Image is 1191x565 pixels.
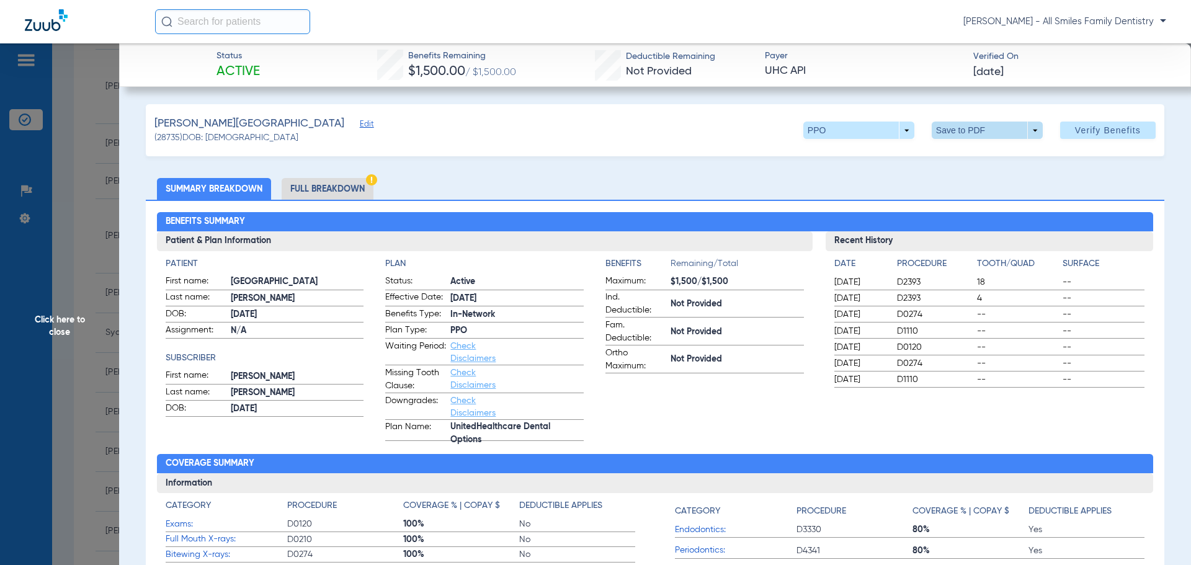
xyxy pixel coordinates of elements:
span: Downgrades: [385,394,446,419]
app-breakdown-title: Deductible Applies [1028,499,1144,522]
h4: Date [834,257,886,270]
span: Active [216,63,260,81]
span: D0274 [287,548,403,561]
h2: Coverage Summary [157,454,1154,474]
span: Maximum: [605,275,666,290]
h4: Patient [166,257,364,270]
app-breakdown-title: Tooth/Quad [977,257,1059,275]
button: PPO [803,122,914,139]
span: -- [1063,373,1144,386]
a: Check Disclaimers [450,342,496,363]
span: Deductible Remaining [626,50,715,63]
span: [DATE] [834,341,886,354]
app-breakdown-title: Benefits [605,257,671,275]
span: [DATE] [834,308,886,321]
span: $1,500.00 [408,65,465,78]
span: -- [977,341,1059,354]
span: Plan Name: [385,420,446,440]
span: 100% [403,533,519,546]
span: UnitedHealthcare Dental Options [450,427,584,440]
span: [PERSON_NAME] - All Smiles Family Dentistry [963,16,1166,28]
span: No [519,548,635,561]
span: -- [977,373,1059,386]
app-breakdown-title: Deductible Applies [519,499,635,517]
span: Missing Tooth Clause: [385,367,446,393]
span: Status: [385,275,446,290]
span: D0120 [897,341,973,354]
span: Not Provided [626,66,692,77]
span: Assignment: [166,324,226,339]
span: Periodontics: [675,544,796,557]
h4: Coverage % | Copay $ [912,505,1009,518]
img: Zuub Logo [25,9,68,31]
li: Full Breakdown [282,178,373,200]
span: Verified On [973,50,1171,63]
app-breakdown-title: Procedure [287,499,403,517]
span: Not Provided [671,326,804,339]
app-breakdown-title: Category [675,499,796,522]
span: D1110 [897,325,973,337]
span: [DATE] [834,373,886,386]
span: Active [450,275,584,288]
img: Hazard [366,174,377,185]
span: -- [1063,357,1144,370]
span: [GEOGRAPHIC_DATA] [231,275,364,288]
li: Summary Breakdown [157,178,271,200]
button: Save to PDF [932,122,1043,139]
span: / $1,500.00 [465,68,516,78]
span: Status [216,50,260,63]
span: D1110 [897,373,973,386]
span: PPO [450,324,584,337]
h4: Subscriber [166,352,364,365]
span: -- [977,357,1059,370]
span: 100% [403,548,519,561]
span: -- [1063,308,1144,321]
app-breakdown-title: Procedure [897,257,973,275]
img: Search Icon [161,16,172,27]
span: -- [1063,325,1144,337]
h4: Benefits [605,257,671,270]
span: 80% [912,523,1028,536]
span: -- [977,325,1059,337]
span: [DATE] [834,276,886,288]
span: Benefits Remaining [408,50,516,63]
span: D0120 [287,518,403,530]
span: [DATE] [231,403,364,416]
h4: Category [166,499,211,512]
app-breakdown-title: Procedure [796,499,912,522]
span: D3330 [796,523,912,536]
span: [PERSON_NAME][GEOGRAPHIC_DATA] [154,116,344,131]
span: [PERSON_NAME] [231,292,364,305]
h4: Category [675,505,720,518]
span: DOB: [166,308,226,323]
span: 4 [977,292,1059,305]
span: [PERSON_NAME] [231,386,364,399]
h4: Coverage % | Copay $ [403,499,500,512]
span: D0210 [287,533,403,546]
span: Last name: [166,291,226,306]
span: -- [1063,341,1144,354]
span: D2393 [897,276,973,288]
span: 80% [912,545,1028,557]
span: [DATE] [834,325,886,337]
span: Bitewing X-rays: [166,548,287,561]
span: [DATE] [450,292,584,305]
app-breakdown-title: Category [166,499,287,517]
span: DOB: [166,402,226,417]
span: First name: [166,275,226,290]
span: D4341 [796,545,912,557]
h4: Deductible Applies [1028,505,1112,518]
span: (28735) DOB: [DEMOGRAPHIC_DATA] [154,131,298,145]
span: Yes [1028,523,1144,536]
span: Remaining/Total [671,257,804,275]
span: -- [1063,276,1144,288]
span: [DATE] [973,65,1004,80]
span: $1,500/$1,500 [671,275,804,288]
span: Exams: [166,518,287,531]
span: [DATE] [834,357,886,370]
a: Check Disclaimers [450,396,496,417]
span: Payer [765,50,963,63]
h4: Deductible Applies [519,499,602,512]
button: Verify Benefits [1060,122,1156,139]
